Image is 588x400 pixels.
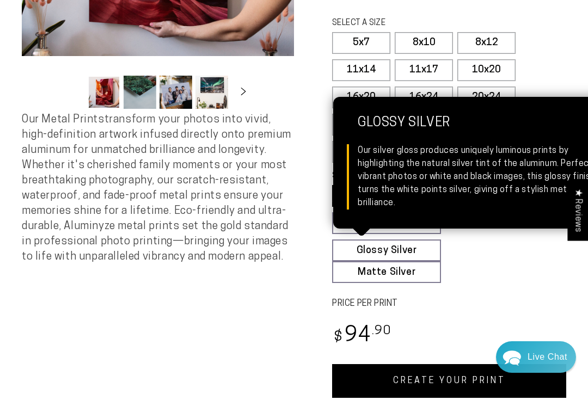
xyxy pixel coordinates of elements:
sup: .90 [372,325,391,337]
label: 16x24 [395,87,453,108]
label: PRICE PER PRINT [332,298,566,310]
button: Slide right [231,81,255,104]
span: $ [334,330,343,345]
a: [PERSON_NAME] [332,212,441,234]
button: Load image 4 in gallery view [195,76,228,109]
label: 20x24 [457,87,516,108]
label: 8x10 [395,32,453,54]
label: 10x20 [457,59,516,81]
button: Load image 3 in gallery view [160,76,192,109]
a: Matte Silver [332,261,441,283]
div: Click to open Judge.me floating reviews tab [567,180,588,241]
label: 16x20 [332,87,390,108]
span: Our Metal Prints transform your photos into vivid, high-definition artwork infused directly onto ... [22,114,291,262]
a: CREATE YOUR PRINT [332,364,566,398]
label: 20x30 [332,114,390,136]
legend: SELECT A FINISH [332,170,468,182]
label: 5x7 [332,32,390,54]
a: Glossy White [332,185,441,207]
button: Load image 2 in gallery view [124,76,156,109]
div: Contact Us Directly [528,341,567,373]
button: Slide left [60,81,84,104]
label: 8x12 [457,32,516,54]
bdi: 94 [332,325,391,347]
button: Load image 1 in gallery view [88,76,120,109]
legend: SELECT A SIZE [332,17,468,29]
label: 11x17 [395,59,453,81]
a: Glossy Silver [332,239,441,261]
label: 11x14 [332,59,390,81]
div: Chat widget toggle [496,341,576,373]
label: 24x36 [332,141,390,163]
